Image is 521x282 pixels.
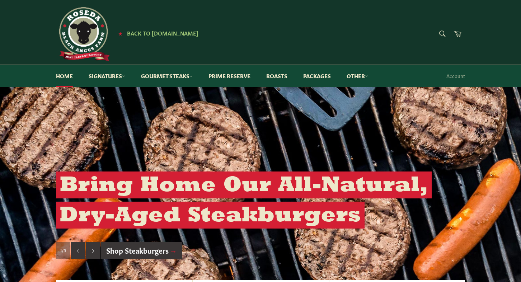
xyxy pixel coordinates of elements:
[71,242,85,259] button: Previous slide
[56,171,432,229] h2: Bring Home Our All-Natural, Dry-Aged Steakburgers
[443,65,469,86] a: Account
[86,242,100,259] button: Next slide
[60,247,66,253] span: 1/3
[127,29,198,37] span: Back to [DOMAIN_NAME]
[56,242,70,259] div: Slide 1, current
[118,30,122,36] span: ★
[115,30,198,36] a: ★ Back to [DOMAIN_NAME]
[49,65,80,87] a: Home
[81,65,132,87] a: Signatures
[296,65,338,87] a: Packages
[56,7,110,61] img: Roseda Beef
[259,65,295,87] a: Roasts
[101,242,182,259] a: Shop Steakburgers
[134,65,200,87] a: Gourmet Steaks
[339,65,375,87] a: Other
[170,245,177,255] span: →
[201,65,258,87] a: Prime Reserve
